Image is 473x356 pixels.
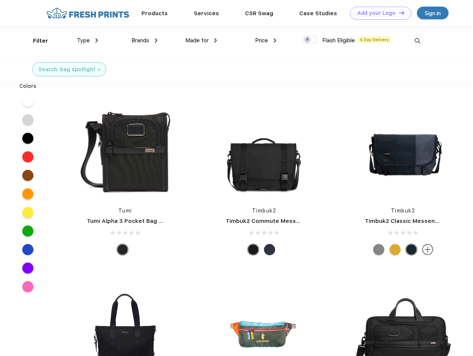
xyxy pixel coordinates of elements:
img: dropdown.png [95,38,98,43]
span: 5 Day Delivery [358,36,391,43]
img: func=resize&h=266 [76,101,174,200]
img: dropdown.png [274,38,276,43]
div: Eco Black [248,244,259,255]
a: Timbuk2 Commute Messenger Bag [226,218,325,224]
div: Black [117,244,128,255]
a: Tumi [118,208,132,214]
img: DT [399,11,404,15]
img: func=resize&h=266 [354,101,453,200]
div: Add your Logo [357,10,395,16]
img: dropdown.png [214,38,217,43]
img: more.svg [422,244,433,255]
div: Eco Amber [389,244,401,255]
a: Timbuk2 [391,208,415,214]
span: Flash Eligible [322,37,355,44]
img: dropdown.png [155,38,157,43]
a: Products [141,10,168,17]
div: Eco Gunmetal [373,244,384,255]
div: Eco Monsoon [406,244,417,255]
div: Sign in [425,9,441,17]
img: fo%20logo%202.webp [44,7,131,20]
span: Price [255,37,268,44]
a: Tumi Alpha 3 Pocket Bag Small [87,218,174,224]
a: Timbuk2 [252,208,277,214]
img: desktop_search.svg [411,35,424,47]
div: Search: bag spotlight [38,66,95,73]
div: Eco Nautical [264,244,275,255]
a: Timbuk2 Classic Messenger Bag [365,218,457,224]
div: Colors [14,82,42,90]
span: Made for [185,37,209,44]
span: Brands [131,37,149,44]
div: Filter [33,37,48,45]
img: func=resize&h=266 [215,101,313,200]
span: Type [77,37,90,44]
img: filter_cancel.svg [98,69,100,71]
a: Sign in [417,7,448,19]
